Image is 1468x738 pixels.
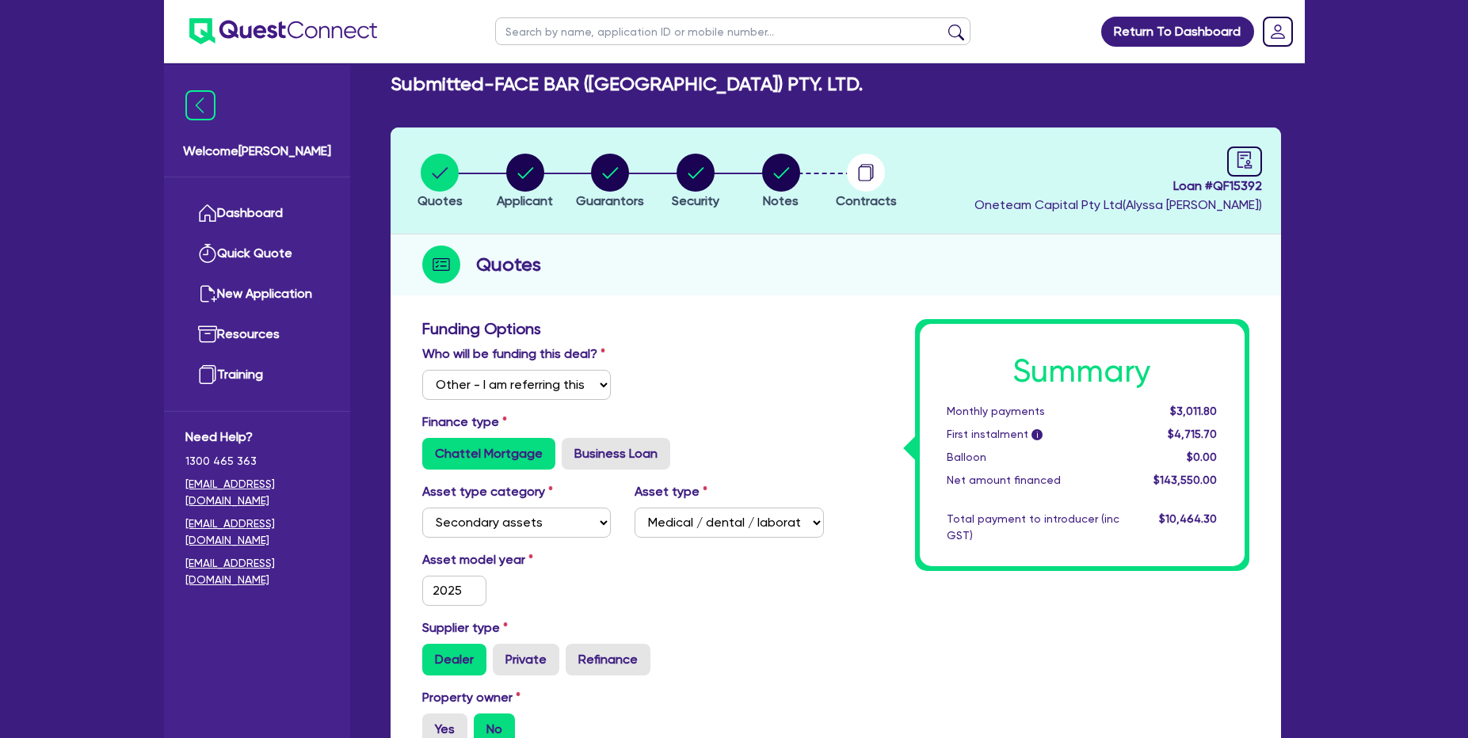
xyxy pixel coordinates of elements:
span: Notes [763,193,799,208]
span: $4,715.70 [1168,428,1217,440]
span: i [1031,429,1043,440]
div: Net amount financed [935,472,1131,489]
a: Resources [185,314,329,355]
div: Total payment to introducer (inc GST) [935,511,1131,544]
span: 1300 465 363 [185,453,329,470]
label: Refinance [566,644,650,675]
a: New Application [185,274,329,314]
img: quick-quote [198,244,217,263]
label: Chattel Mortgage [422,438,555,470]
span: Applicant [497,193,553,208]
label: Who will be funding this deal? [422,344,605,363]
button: Guarantors [575,153,645,211]
div: First instalment [935,426,1131,443]
button: Quotes [417,153,463,211]
a: [EMAIL_ADDRESS][DOMAIN_NAME] [185,555,329,588]
label: Supplier type [422,618,508,637]
label: Business Loan [562,438,670,470]
span: Need Help? [185,428,329,447]
span: $3,011.80 [1170,405,1217,417]
a: Quick Quote [185,234,329,274]
input: Search by name, application ID or mobile number... [495,17,970,45]
img: quest-connect-logo-blue [189,18,377,44]
span: Quotes [418,193,463,208]
img: step-icon [422,245,460,283]
span: Security [672,193,719,208]
img: training [198,365,217,384]
label: Private [493,644,559,675]
a: Training [185,355,329,395]
div: Balloon [935,449,1131,466]
span: audit [1236,151,1253,169]
h2: Quotes [476,250,541,279]
label: Finance type [422,413,507,432]
span: Contracts [836,193,897,208]
img: resources [198,325,217,344]
label: Property owner [422,688,520,707]
a: Return To Dashboard [1101,17,1254,47]
span: $143,550.00 [1153,474,1217,486]
h2: Submitted - FACE BAR ([GEOGRAPHIC_DATA]) PTY. LTD. [391,73,863,96]
span: Welcome [PERSON_NAME] [183,142,331,161]
img: icon-menu-close [185,90,215,120]
button: Contracts [835,153,898,211]
button: Notes [761,153,801,211]
label: Dealer [422,644,486,675]
span: $0.00 [1187,451,1217,463]
img: new-application [198,284,217,303]
button: Security [671,153,720,211]
span: Oneteam Capital Pty Ltd ( Alyssa [PERSON_NAME] ) [974,197,1262,212]
a: [EMAIL_ADDRESS][DOMAIN_NAME] [185,515,329,549]
span: Guarantors [576,193,644,208]
a: [EMAIL_ADDRESS][DOMAIN_NAME] [185,476,329,509]
label: Asset type category [422,482,553,501]
span: Loan # QF15392 [974,177,1262,196]
h1: Summary [947,352,1218,390]
h3: Funding Options [422,319,824,338]
div: Monthly payments [935,403,1131,420]
label: Asset type [635,482,707,501]
label: Asset model year [410,550,623,569]
button: Applicant [496,153,554,211]
a: Dashboard [185,193,329,234]
a: Dropdown toggle [1257,11,1298,52]
span: $10,464.30 [1159,512,1217,525]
